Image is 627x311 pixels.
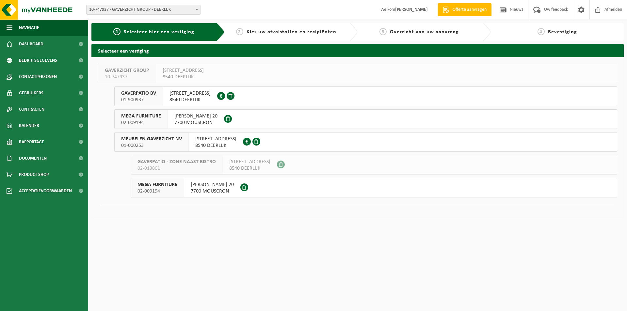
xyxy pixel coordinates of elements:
[105,67,149,74] span: GAVERZICHT GROUP
[236,28,243,35] span: 2
[137,181,177,188] span: MEGA FURNITURE
[121,97,156,103] span: 01-900937
[438,3,491,16] a: Offerte aanvragen
[86,5,201,15] span: 10-747937 - GAVERZICHT GROUP - DEERLIJK
[195,136,236,142] span: [STREET_ADDRESS]
[548,29,577,35] span: Bevestiging
[105,74,149,80] span: 10-747937
[19,52,57,69] span: Bedrijfsgegevens
[19,166,49,183] span: Product Shop
[121,113,161,119] span: MEGA FURNITURE
[191,188,234,194] span: 7700 MOUSCRON
[174,113,217,119] span: [PERSON_NAME] 20
[91,44,624,57] h2: Selecteer een vestiging
[229,159,270,165] span: [STREET_ADDRESS]
[121,119,161,126] span: 02-009194
[390,29,459,35] span: Overzicht van uw aanvraag
[121,142,182,149] span: 01-000253
[451,7,488,13] span: Offerte aanvragen
[87,5,200,14] span: 10-747937 - GAVERZICHT GROUP - DEERLIJK
[19,20,39,36] span: Navigatie
[131,178,617,197] button: MEGA FURNITURE 02-009194 [PERSON_NAME] 207700 MOUSCRON
[137,159,216,165] span: GAVERPATIO - ZONE NAAST BISTRO
[114,132,617,152] button: MEUBELEN GAVERZICHT NV 01-000253 [STREET_ADDRESS]8540 DEERLIJK
[163,74,204,80] span: 8540 DEERLIJK
[19,117,39,134] span: Kalender
[121,136,182,142] span: MEUBELEN GAVERZICHT NV
[114,109,617,129] button: MEGA FURNITURE 02-009194 [PERSON_NAME] 207700 MOUSCRON
[379,28,387,35] span: 3
[114,86,617,106] button: GAVERPATIO BV 01-900937 [STREET_ADDRESS]8540 DEERLIJK
[137,165,216,172] span: 02-013801
[169,90,211,97] span: [STREET_ADDRESS]
[113,28,121,35] span: 1
[247,29,336,35] span: Kies uw afvalstoffen en recipiënten
[195,142,236,149] span: 8540 DEERLIJK
[395,7,428,12] strong: [PERSON_NAME]
[19,85,43,101] span: Gebruikers
[229,165,270,172] span: 8540 DEERLIJK
[174,119,217,126] span: 7700 MOUSCRON
[538,28,545,35] span: 4
[191,181,234,188] span: [PERSON_NAME] 20
[19,69,57,85] span: Contactpersonen
[163,67,204,74] span: [STREET_ADDRESS]
[19,101,44,117] span: Contracten
[169,97,211,103] span: 8540 DEERLIJK
[19,36,43,52] span: Dashboard
[124,29,194,35] span: Selecteer hier een vestiging
[19,150,47,166] span: Documenten
[137,188,177,194] span: 02-009194
[19,183,72,199] span: Acceptatievoorwaarden
[19,134,44,150] span: Rapportage
[121,90,156,97] span: GAVERPATIO BV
